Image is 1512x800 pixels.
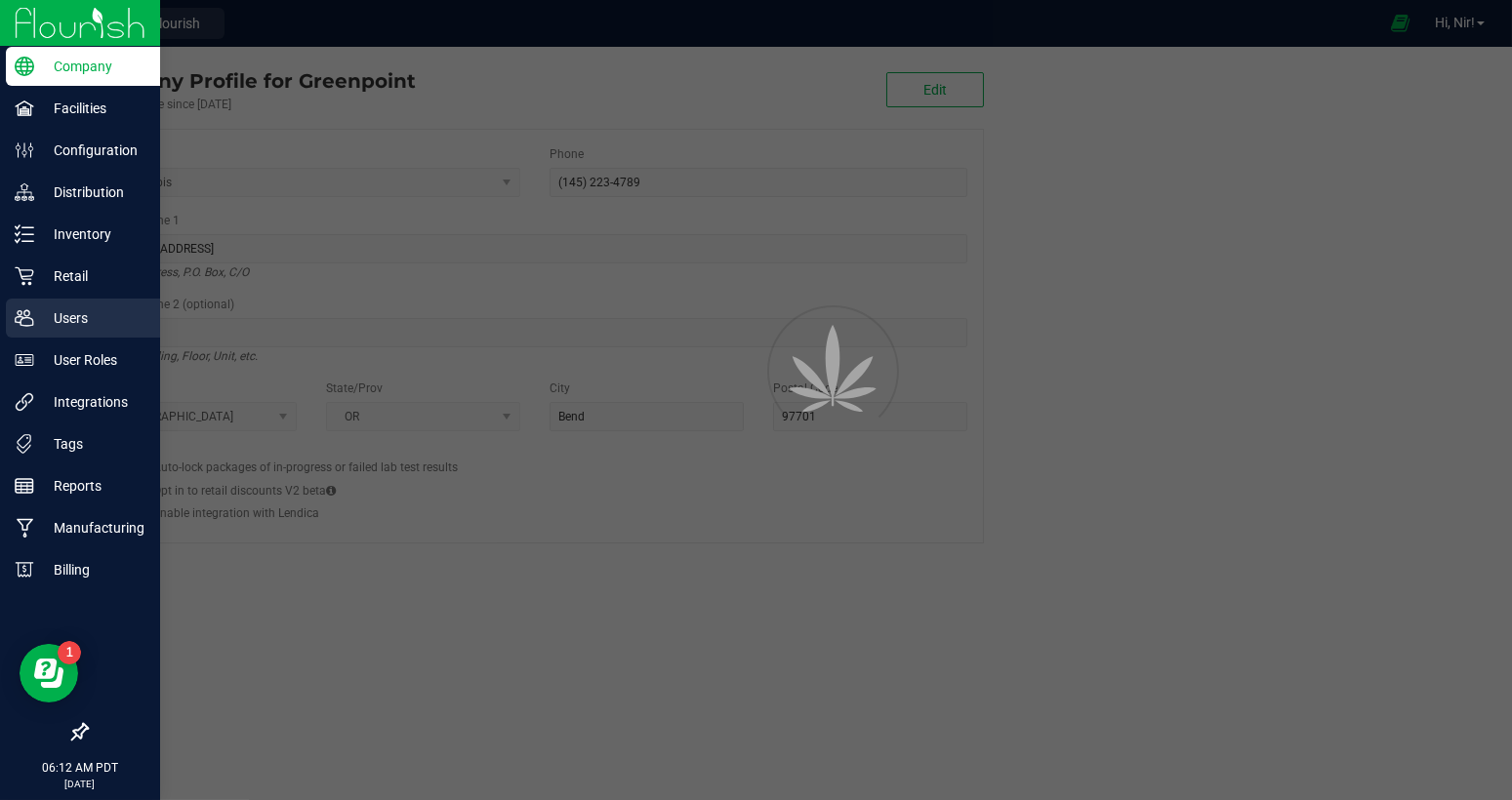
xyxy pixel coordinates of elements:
inline-svg: Inventory [15,224,34,244]
p: Distribution [34,180,151,204]
iframe: Resource center [20,644,78,702]
p: Facilities [34,97,151,120]
inline-svg: Reports [15,476,34,496]
inline-svg: Billing [15,560,34,580]
inline-svg: Retail [15,266,34,286]
p: Billing [34,558,151,581]
p: 06:12 AM PDT [9,759,151,777]
p: [DATE] [9,777,151,791]
inline-svg: Integrations [15,392,34,412]
iframe: Resource center unread badge [58,641,81,664]
p: Manufacturing [34,516,151,540]
p: Retail [34,264,151,288]
p: Company [34,55,151,78]
p: Inventory [34,222,151,246]
inline-svg: Configuration [15,140,34,160]
inline-svg: Tags [15,434,34,454]
p: Configuration [34,139,151,162]
p: User Roles [34,348,151,372]
p: Tags [34,432,151,456]
inline-svg: Manufacturing [15,518,34,538]
p: Users [34,306,151,330]
inline-svg: Distribution [15,182,34,202]
p: Reports [34,474,151,498]
inline-svg: User Roles [15,350,34,370]
p: Integrations [34,390,151,414]
inline-svg: Company [15,57,34,76]
inline-svg: Users [15,308,34,328]
inline-svg: Facilities [15,99,34,118]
